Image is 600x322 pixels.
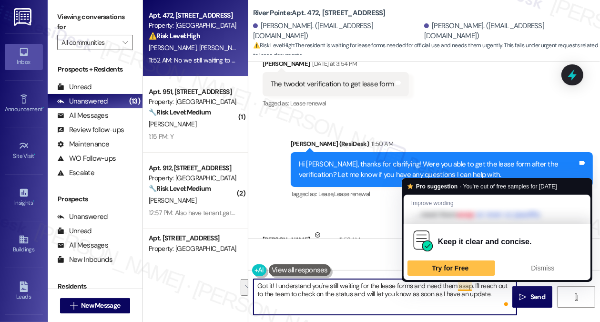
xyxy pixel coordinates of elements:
[48,281,142,291] div: Residents
[149,196,196,205] span: [PERSON_NAME]
[291,187,593,201] div: Tagged as:
[149,208,498,217] div: 12:57 PM: Also have tenant gate codes my phone died on the way home I ride a motorcycle n had to ...
[149,56,549,64] div: 11:52 AM: No we still waiting to hear back. We need the forms asap. For some official use. Could ...
[149,10,237,21] div: Apt. 472, [STREET_ADDRESS]
[127,94,142,109] div: (13)
[310,59,357,69] div: [DATE] at 3:54 PM
[149,97,237,107] div: Property: [GEOGRAPHIC_DATA]
[424,21,593,42] div: [PERSON_NAME]. ([EMAIL_ADDRESS][DOMAIN_NAME])
[57,96,108,106] div: Unanswered
[57,240,108,250] div: All Messages
[14,8,33,26] img: ResiDesk Logo
[149,184,211,193] strong: 🔧 Risk Level: Medium
[254,279,517,315] textarea: To enrich screen reader interactions, please activate Accessibility in Grammarly extension settings
[337,235,360,245] div: 11:52 AM
[334,190,370,198] span: Lease renewal
[318,190,334,198] span: Lease ,
[149,31,200,40] strong: ⚠️ Risk Level: High
[57,168,94,178] div: Escalate
[149,120,196,128] span: [PERSON_NAME]
[290,99,326,107] span: Lease renewal
[48,64,142,74] div: Prospects + Residents
[369,139,393,149] div: 11:50 AM
[5,185,43,210] a: Insights •
[57,154,116,164] div: WO Follow-ups
[57,82,92,92] div: Unread
[199,43,247,52] span: [PERSON_NAME]
[5,279,43,304] a: Leads
[57,111,108,121] div: All Messages
[253,42,294,49] strong: ⚠️ Risk Level: High
[149,173,237,183] div: Property: [GEOGRAPHIC_DATA]
[42,104,44,111] span: •
[313,230,335,250] div: Neutral
[5,138,43,164] a: Site Visit •
[70,302,77,310] i: 
[253,21,422,42] div: [PERSON_NAME]. ([EMAIL_ADDRESS][DOMAIN_NAME])
[5,44,43,70] a: Inbox
[149,163,237,173] div: Apt. 912, [STREET_ADDRESS]
[572,293,580,301] i: 
[263,59,409,72] div: [PERSON_NAME]
[149,244,237,254] div: Property: [GEOGRAPHIC_DATA]
[33,198,34,205] span: •
[291,139,593,152] div: [PERSON_NAME] (ResiDesk)
[81,301,120,311] span: New Message
[149,21,237,31] div: Property: [GEOGRAPHIC_DATA]
[34,151,36,158] span: •
[57,10,133,35] label: Viewing conversations for
[149,108,211,116] strong: 🔧 Risk Level: Medium
[512,286,553,308] button: Send
[271,79,394,89] div: The twodot verification to get lease form
[60,298,131,313] button: New Message
[530,292,545,302] span: Send
[48,194,142,204] div: Prospects
[263,230,565,253] div: [PERSON_NAME]
[57,125,124,135] div: Review follow-ups
[299,159,578,180] div: Hi [PERSON_NAME], thanks for clarifying! Were you able to get the lease form after the verificati...
[253,41,600,61] span: : The resident is waiting for lease forms needed for official use and needs them urgently. This f...
[263,96,409,110] div: Tagged as:
[57,212,108,222] div: Unanswered
[253,8,386,18] b: River Pointe: Apt. 472, [STREET_ADDRESS]
[57,255,112,265] div: New Inbounds
[57,139,110,149] div: Maintenance
[149,43,199,52] span: [PERSON_NAME]
[61,35,118,50] input: All communities
[57,226,92,236] div: Unread
[149,87,237,97] div: Apt. 951, [STREET_ADDRESS]
[149,233,237,243] div: Apt. [STREET_ADDRESS]
[149,132,173,141] div: 1:15 PM: Y
[519,293,527,301] i: 
[5,231,43,257] a: Buildings
[122,39,128,46] i: 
